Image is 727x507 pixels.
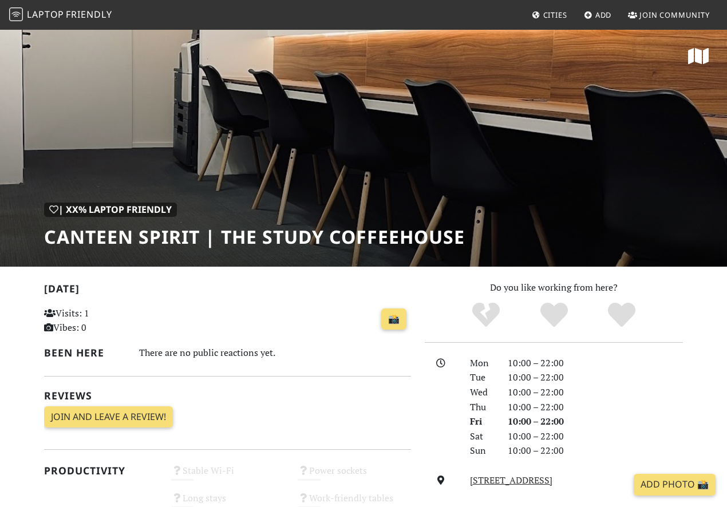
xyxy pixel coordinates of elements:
h2: Productivity [44,465,157,477]
div: Wed [463,385,501,400]
a: Cities [527,5,572,25]
span: Laptop [27,8,64,21]
div: 10:00 – 22:00 [501,414,690,429]
div: 10:00 – 22:00 [501,385,690,400]
div: 10:00 – 22:00 [501,443,690,458]
h2: [DATE] [44,283,411,299]
div: Sat [463,429,501,444]
div: Definitely! [588,301,656,330]
p: Do you like working from here? [425,280,683,295]
span: Cities [543,10,567,20]
span: Join Community [639,10,710,20]
h1: Canteen Spirit | The Study Coffeehouse [44,226,465,248]
div: Fri [463,414,501,429]
span: Friendly [66,8,112,21]
div: Thu [463,400,501,415]
div: Yes [520,301,588,330]
span: Add [595,10,612,20]
div: There are no public reactions yet. [139,344,411,361]
img: LaptopFriendly [9,7,23,21]
h2: Reviews [44,390,411,402]
a: [STREET_ADDRESS] [470,474,552,486]
div: No [452,301,520,330]
div: 10:00 – 22:00 [501,400,690,415]
div: Mon [463,356,501,371]
div: | XX% Laptop Friendly [44,203,177,217]
div: 10:00 – 22:00 [501,370,690,385]
div: Tue [463,370,501,385]
a: Add Photo 📸 [634,474,716,496]
a: Join and leave a review! [44,406,173,428]
a: LaptopFriendly LaptopFriendly [9,5,112,25]
a: Join Community [623,5,714,25]
div: 10:00 – 22:00 [501,429,690,444]
div: Stable Wi-Fi [164,462,291,490]
a: 📸 [381,308,406,330]
h2: Been here [44,347,125,359]
div: Sun [463,443,501,458]
p: Visits: 1 Vibes: 0 [44,306,157,335]
div: Power sockets [291,462,418,490]
a: Add [579,5,617,25]
div: 10:00 – 22:00 [501,356,690,371]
